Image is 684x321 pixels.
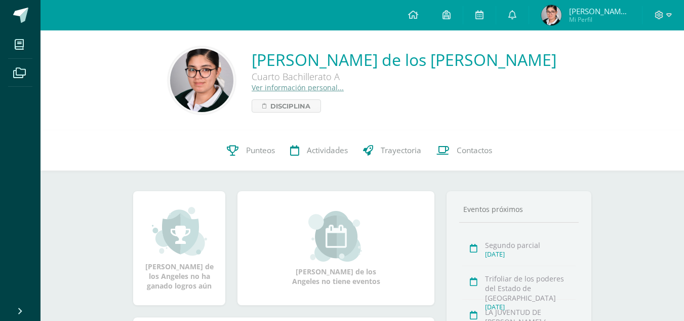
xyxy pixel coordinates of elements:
[152,206,207,257] img: achievement_small.png
[355,130,429,171] a: Trayectoria
[457,145,492,156] span: Contactos
[381,145,421,156] span: Trayectoria
[252,83,344,92] a: Ver información personal...
[459,204,579,214] div: Eventos próximos
[252,99,321,113] a: Disciplina
[246,145,275,156] span: Punteos
[143,206,215,291] div: [PERSON_NAME] de los Angeles no ha ganado logros aún
[308,211,364,262] img: event_small.png
[485,250,576,259] div: [DATE]
[252,70,555,83] div: Cuarto Bachillerato A
[485,274,576,303] div: Trifoliar de los poderes del Estado de [GEOGRAPHIC_DATA]
[286,211,387,286] div: [PERSON_NAME] de los Angeles no tiene eventos
[569,6,630,16] span: [PERSON_NAME] de los Angeles
[429,130,500,171] a: Contactos
[485,240,576,250] div: Segundo parcial
[170,49,233,112] img: 4f663e80b8af0b55ac34aeb853a30f72.png
[219,130,283,171] a: Punteos
[283,130,355,171] a: Actividades
[569,15,630,24] span: Mi Perfil
[270,100,310,112] span: Disciplina
[541,5,561,25] img: 37e715dc780e7ced167423534eef5a43.png
[252,49,556,70] a: [PERSON_NAME] de los [PERSON_NAME]
[307,145,348,156] span: Actividades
